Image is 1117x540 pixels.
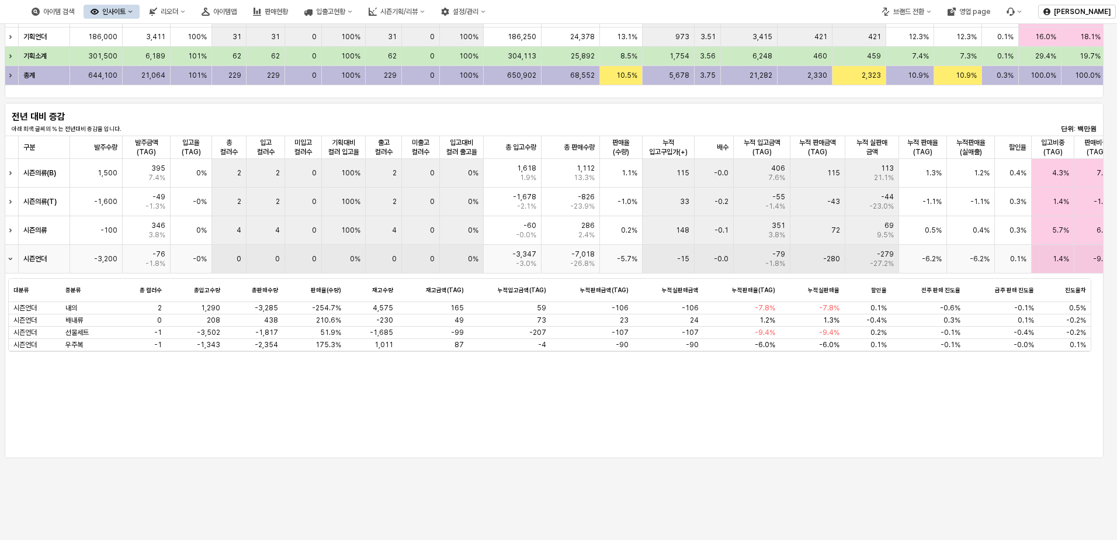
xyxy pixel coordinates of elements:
strong: 기획소계 [23,52,47,60]
div: Expand row [5,216,20,244]
div: 아이템맵 [213,8,237,16]
span: 0.4% [1010,168,1026,178]
div: 설정/관리 [453,8,478,16]
span: -100 [100,226,117,235]
span: -26.8% [570,259,595,268]
div: 리오더 [142,5,192,19]
button: 아이템 검색 [25,5,81,19]
span: -1.3% [145,202,165,211]
span: 0 [312,254,317,264]
span: 286 [581,221,595,230]
span: 100% [341,51,360,61]
span: 421 [814,32,827,41]
span: 9.5% [877,230,894,240]
span: -3,347 [512,250,536,259]
span: 421 [868,32,881,41]
span: 1,754 [669,51,689,61]
span: 누적 판매금액(TAG) [795,138,840,157]
span: -76 [152,250,165,259]
span: 발주금액(TAG) [127,138,165,157]
span: 59 [537,303,546,313]
span: 13.3% [574,173,595,182]
span: 62 [388,51,397,61]
span: 중분류 [65,286,81,294]
span: 총 컬러수 [140,286,162,294]
div: 인사이트 [84,5,140,19]
span: 24,378 [570,32,595,41]
span: -1.3% [1094,197,1113,206]
strong: 시즌의류(B) [23,169,56,177]
span: 13.1% [617,32,637,41]
span: -3,285 [255,303,278,313]
button: 입출고현황 [297,5,359,19]
span: 113 [881,164,894,173]
span: 6,189 [145,51,165,61]
div: 시즌기획/리뷰 [362,5,432,19]
span: 0% [468,254,478,264]
span: 101% [188,71,207,80]
span: 할인율 [1009,143,1026,152]
div: 시즌기획/리뷰 [380,8,418,16]
span: 12.3% [956,32,977,41]
span: 0 [430,254,435,264]
span: 판매율(수량) [311,286,341,294]
span: 5,678 [669,71,689,80]
span: 24 [690,316,699,325]
span: 351 [772,221,785,230]
span: 0.5% [925,226,942,235]
span: 0.5% [1069,303,1086,313]
span: 진도율차 [1065,286,1086,294]
strong: 기획언더 [23,33,47,41]
div: Expand row [5,66,20,85]
span: 0.3% [1010,197,1026,206]
span: 2.4% [578,230,595,240]
span: 973 [675,32,689,41]
div: 아이템맵 [195,5,244,19]
span: -43 [827,197,840,206]
span: 0.4% [973,226,990,235]
span: 0% [350,254,360,264]
span: 0 [312,226,317,235]
span: 0 [430,226,435,235]
span: -49 [152,192,165,202]
span: -0.0 [714,168,729,178]
span: 31 [388,32,397,41]
span: 2 [393,168,397,178]
span: -0.0% [516,230,536,240]
p: [PERSON_NAME] [1054,7,1111,16]
span: 0% [468,197,478,206]
span: 입고대비 컬러 출고율 [445,138,478,157]
span: 73 [537,316,546,325]
span: 0 [157,316,162,325]
span: 1,290 [201,303,220,313]
div: Expand row [5,47,20,65]
span: 650,902 [507,71,536,80]
span: -0.1 [714,226,729,235]
span: 148 [676,226,689,235]
span: 재고수량 [372,286,393,294]
span: 229 [384,71,397,80]
span: 1.1% [622,168,637,178]
span: 438 [264,316,278,325]
span: 1,112 [577,164,595,173]
span: 21,282 [750,71,772,80]
span: 전주 판매 진도율 [921,286,960,294]
div: 영업 page [959,8,990,16]
span: 판매율(수량) [605,138,637,157]
div: Expand row [5,188,20,216]
div: 판매현황 [265,8,288,16]
div: 인사이트 [102,8,126,16]
span: 12.3% [908,32,929,41]
span: 33 [680,197,689,206]
span: 기획대비 컬러 입고율 [327,138,360,157]
span: -7,018 [571,250,595,259]
span: 1,500 [98,168,117,178]
span: -0.6% [940,303,960,313]
span: -2.1% [517,202,536,211]
span: 115 [827,168,840,178]
div: 아이템 검색 [43,8,74,16]
span: 25,892 [571,51,595,61]
span: 시즌언더 [13,303,37,313]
